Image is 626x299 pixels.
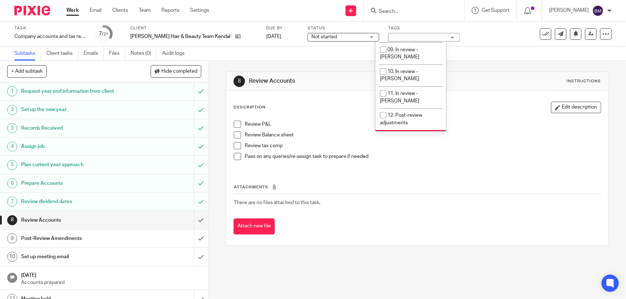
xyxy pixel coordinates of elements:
a: Email [90,7,102,14]
div: 8 [7,215,17,225]
div: 9 [7,233,17,243]
h1: Review dividend dates [21,196,131,207]
h1: Plan current year approach [21,159,131,170]
p: Review P&L [245,121,601,128]
h1: Assign job [21,141,131,152]
p: Accounts prepared [21,279,201,286]
p: Description [234,105,265,110]
span: There are no files attached to this task. [234,200,320,205]
h1: [DATE] [21,270,201,279]
div: 4 [7,141,17,151]
div: 7 [7,197,17,207]
img: Pixie [14,6,50,15]
button: + Add subtask [7,65,47,77]
input: Search [378,9,443,15]
span: 12. Post-review adjustments [380,113,422,125]
div: 10 [7,252,17,262]
span: [DATE] [266,34,281,39]
span: Not started [311,34,337,39]
h1: Set up the new year [21,104,131,115]
div: 7 [99,30,109,38]
a: Reports [161,7,179,14]
a: Notes (0) [131,47,157,61]
h1: Review Accounts [21,215,131,226]
h1: Review Accounts [249,77,433,85]
div: Company accounts and tax return [14,33,86,40]
span: 10. In review - [PERSON_NAME] [380,69,419,82]
p: Review Balance sheet [245,131,601,139]
a: Audit logs [162,47,190,61]
a: Clients [112,7,128,14]
span: Get Support [482,8,509,13]
span: Hide completed [161,69,197,74]
p: [PERSON_NAME] Hair & Beauty Team Kendal Limited [130,33,232,40]
div: 8 [234,76,245,87]
a: Files [109,47,125,61]
h1: Request year end information from client [21,86,131,97]
small: /21 [102,32,109,36]
button: Edit description [551,102,601,113]
a: Work [66,7,79,14]
div: 1 [7,86,17,96]
a: Settings [190,7,209,14]
label: Task [14,25,86,31]
div: Instructions [567,78,601,84]
label: Due by [266,25,298,31]
div: 6 [7,178,17,188]
p: Pass on any queries/re-assign task to prepare if needed [245,153,601,160]
p: [PERSON_NAME] [549,7,589,14]
label: Status [307,25,379,31]
img: svg%3E [592,5,604,16]
a: Client tasks [46,47,78,61]
a: Subtasks [14,47,41,61]
h1: Post-Review Amendments [21,233,131,244]
a: Emails [84,47,104,61]
span: 09. In review - [PERSON_NAME] [380,47,419,60]
button: Hide completed [151,65,201,77]
a: Team [139,7,151,14]
h1: Records Received [21,123,131,134]
h1: Set up meeting email [21,251,131,262]
div: 3 [7,123,17,133]
span: 11. In review - [PERSON_NAME] [380,91,419,103]
label: Tags [388,25,460,31]
span: Attachments [234,185,268,189]
div: 2 [7,105,17,115]
div: 5 [7,160,17,170]
button: Attach new file [234,218,275,235]
p: Review tax comp [245,142,601,149]
h1: Prepare Accounts [21,178,131,189]
label: Client [130,25,257,31]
